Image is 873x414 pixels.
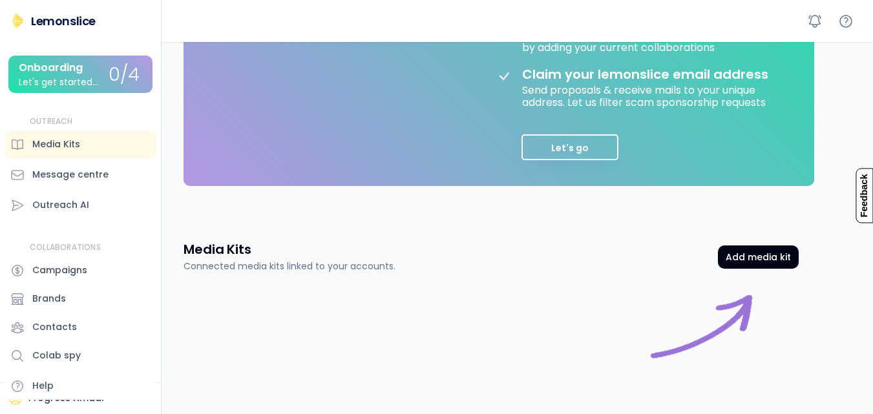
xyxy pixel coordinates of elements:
div: Send proposals & receive mails to your unique address. Let us filter scam sponsorship requests [522,82,781,109]
div: OUTREACH [30,116,73,127]
button: Add media kit [718,245,799,269]
img: Lemonslice [10,13,26,28]
img: connect%20image%20purple.gif [644,289,760,405]
div: COLLABORATIONS [30,242,101,253]
div: Lemonslice [31,13,96,29]
div: Claim your lemonslice email address [522,67,768,82]
div: Help [32,379,54,393]
div: Brands [32,292,66,305]
div: Outreach AI [32,198,89,212]
div: Campaigns [32,264,87,277]
div: Make the most of our creator CRM features by adding your current collaborations [522,26,748,53]
div: Contacts [32,320,77,334]
div: Media Kits [32,138,80,151]
div: Connected media kits linked to your accounts. [184,260,395,273]
h3: Media Kits [184,240,251,258]
div: Let's get started... [19,78,98,87]
div: Onboarding [19,62,83,74]
button: Let's go [521,134,618,160]
div: Message centre [32,168,109,181]
div: Start here [644,289,760,405]
div: 0/4 [109,65,140,85]
div: Colab spy [32,349,81,362]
